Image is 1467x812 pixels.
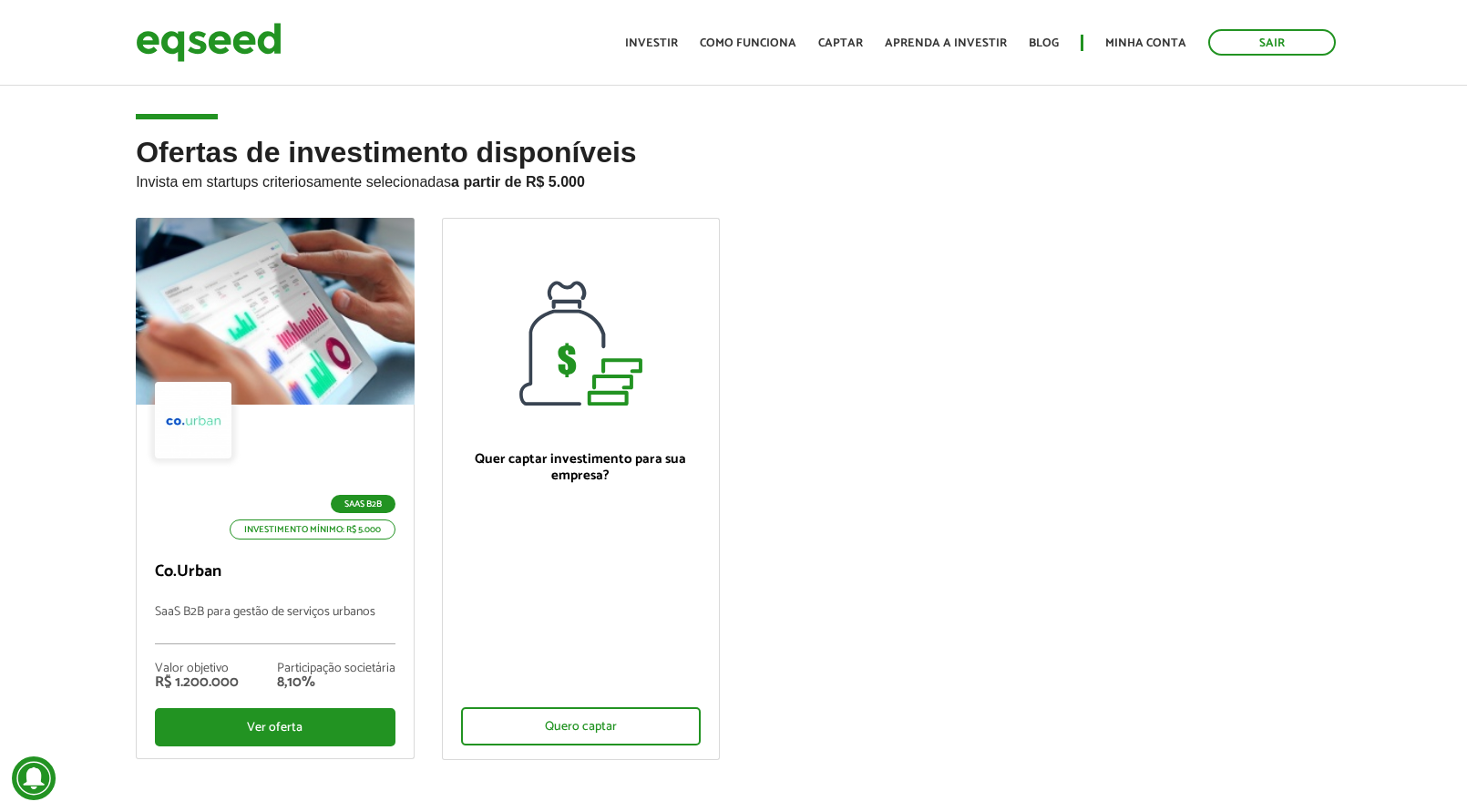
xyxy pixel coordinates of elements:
p: Investimento mínimo: R$ 5.000 [230,519,395,540]
a: Sair [1208,29,1336,56]
div: 8,10% [277,675,395,690]
div: Ver oferta [155,708,395,746]
p: Invista em startups criteriosamente selecionadas [136,169,1331,190]
a: Investir [625,37,678,49]
div: Participação societária [277,663,395,675]
p: Quer captar investimento para sua empresa? [461,451,701,484]
a: Como funciona [700,37,796,49]
a: Quer captar investimento para sua empresa? Quero captar [442,218,720,760]
p: Co.Urban [155,562,395,582]
a: Minha conta [1105,37,1186,49]
a: SaaS B2B Investimento mínimo: R$ 5.000 Co.Urban SaaS B2B para gestão de serviços urbanos Valor ob... [136,218,414,759]
strong: a partir de R$ 5.000 [451,174,585,190]
div: Valor objetivo [155,663,239,675]
div: R$ 1.200.000 [155,675,239,690]
p: SaaS B2B para gestão de serviços urbanos [155,605,395,644]
a: Captar [818,37,863,49]
a: Aprenda a investir [885,37,1007,49]
div: Quero captar [461,707,701,745]
img: EqSeed [136,18,282,67]
h2: Ofertas de investimento disponíveis [136,137,1331,218]
a: Blog [1029,37,1059,49]
p: SaaS B2B [331,495,395,513]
